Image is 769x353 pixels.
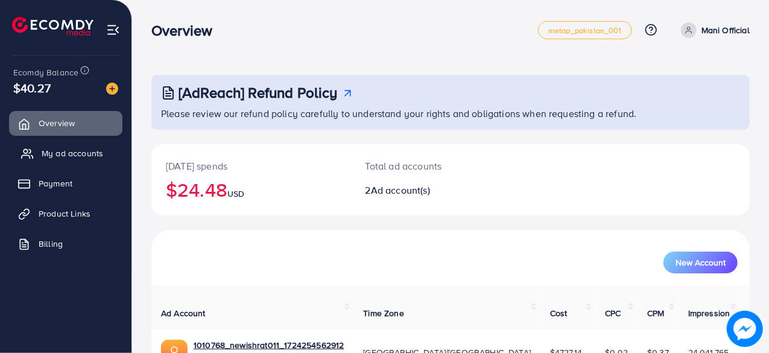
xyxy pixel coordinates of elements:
a: Overview [9,111,122,135]
a: Mani Official [676,22,750,38]
a: 1010768_newishrat011_1724254562912 [194,339,344,351]
span: My ad accounts [42,147,103,159]
span: Ecomdy Balance [13,66,78,78]
span: $40.27 [13,79,51,97]
span: Ad Account [161,307,206,319]
span: USD [227,188,244,200]
a: My ad accounts [9,141,122,165]
span: Billing [39,238,63,250]
span: Time Zone [363,307,403,319]
a: Product Links [9,202,122,226]
span: Ad account(s) [371,183,430,197]
span: CPM [647,307,664,319]
span: Overview [39,117,75,129]
img: logo [12,17,93,36]
span: New Account [676,258,726,267]
a: Billing [9,232,122,256]
p: Please review our refund policy carefully to understand your rights and obligations when requesti... [161,106,742,121]
p: Total ad accounts [366,159,486,173]
img: image [727,311,763,347]
a: metap_pakistan_001 [538,21,632,39]
span: metap_pakistan_001 [548,27,622,34]
button: New Account [663,252,738,273]
span: Product Links [39,208,90,220]
h2: $24.48 [166,178,337,201]
h3: Overview [151,22,222,39]
span: CPC [605,307,621,319]
span: Cost [550,307,568,319]
h2: 2 [366,185,486,196]
img: menu [106,23,120,37]
a: Payment [9,171,122,196]
h3: [AdReach] Refund Policy [179,84,338,101]
p: [DATE] spends [166,159,337,173]
span: Impression [688,307,730,319]
img: image [106,83,118,95]
span: Payment [39,177,72,189]
p: Mani Official [701,23,750,37]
